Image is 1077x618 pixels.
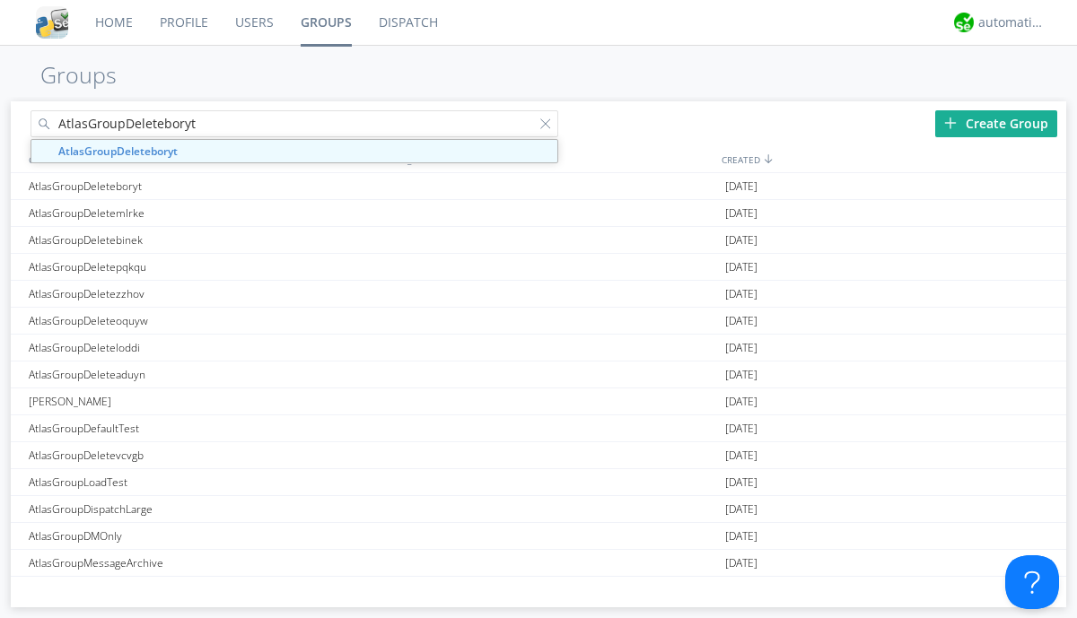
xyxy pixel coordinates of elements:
div: AtlasGroupDeletemlrke [24,200,370,226]
div: Create Group [935,110,1057,137]
span: [DATE] [725,523,757,550]
a: AtlasGroupDeleteloddi[DATE] [11,335,1066,361]
div: AtlasGroupLoadTest [24,469,370,495]
div: AtlasGroupDeletemwbwn [24,577,370,603]
div: CREATED [717,146,1066,172]
a: [PERSON_NAME][DATE] [11,388,1066,415]
a: AtlasGroupDMOnly[DATE] [11,523,1066,550]
span: [DATE] [725,361,757,388]
span: [DATE] [725,496,757,523]
div: AtlasGroupDeletepqkqu [24,254,370,280]
div: AtlasGroupDefaultTest [24,415,370,441]
a: AtlasGroupDeleteoquyw[DATE] [11,308,1066,335]
div: automation+atlas [978,13,1046,31]
a: AtlasGroupDeletebinek[DATE] [11,227,1066,254]
div: AtlasGroupDMOnly [24,523,370,549]
a: AtlasGroupDeletemwbwn[DATE] [11,577,1066,604]
a: AtlasGroupDeletemlrke[DATE] [11,200,1066,227]
a: AtlasGroupDeletepqkqu[DATE] [11,254,1066,281]
div: AtlasGroupDeletevcvgb [24,442,370,468]
div: AtlasGroupMessageArchive [24,550,370,576]
div: AtlasGroupDeleteoquyw [24,308,370,334]
img: cddb5a64eb264b2086981ab96f4c1ba7 [36,6,68,39]
span: [DATE] [725,335,757,361]
span: [DATE] [725,577,757,604]
span: [DATE] [725,388,757,415]
span: [DATE] [725,173,757,200]
a: AtlasGroupMessageArchive[DATE] [11,550,1066,577]
iframe: Toggle Customer Support [1005,555,1059,609]
span: [DATE] [725,227,757,254]
a: AtlasGroupDeletevcvgb[DATE] [11,442,1066,469]
div: AtlasGroupDeletebinek [24,227,370,253]
span: [DATE] [725,200,757,227]
div: AtlasGroupDeleteaduyn [24,361,370,387]
div: AtlasGroupDispatchLarge [24,496,370,522]
div: [PERSON_NAME] [24,388,370,414]
a: AtlasGroupDeleteaduyn[DATE] [11,361,1066,388]
a: AtlasGroupDefaultTest[DATE] [11,415,1066,442]
input: Search groups [31,110,558,137]
a: AtlasGroupLoadTest[DATE] [11,469,1066,496]
span: [DATE] [725,469,757,496]
span: [DATE] [725,254,757,281]
div: GROUPS [24,146,365,172]
img: d2d01cd9b4174d08988066c6d424eccd [954,13,974,32]
div: AtlasGroupDeletezzhov [24,281,370,307]
a: AtlasGroupDeleteboryt[DATE] [11,173,1066,200]
span: [DATE] [725,442,757,469]
span: [DATE] [725,281,757,308]
strong: AtlasGroupDeleteboryt [58,144,178,159]
div: AtlasGroupDeleteboryt [24,173,370,199]
a: AtlasGroupDeletezzhov[DATE] [11,281,1066,308]
img: plus.svg [944,117,957,129]
a: AtlasGroupDispatchLarge[DATE] [11,496,1066,523]
span: [DATE] [725,308,757,335]
span: [DATE] [725,415,757,442]
span: [DATE] [725,550,757,577]
div: AtlasGroupDeleteloddi [24,335,370,361]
